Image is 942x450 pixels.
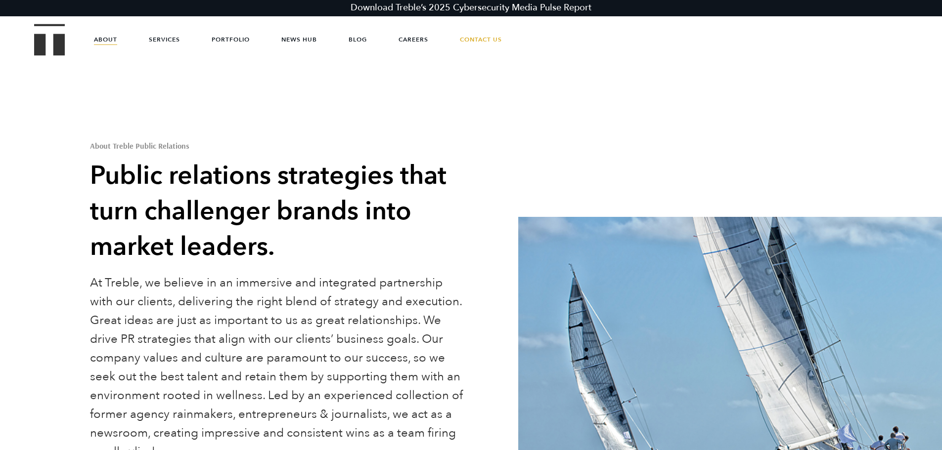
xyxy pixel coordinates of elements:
[35,25,64,55] a: Treble Homepage
[90,142,468,150] h1: About Treble Public Relations
[460,25,502,54] a: Contact Us
[34,24,65,55] img: Treble logo
[149,25,180,54] a: Services
[94,25,117,54] a: About
[399,25,428,54] a: Careers
[281,25,317,54] a: News Hub
[349,25,367,54] a: Blog
[90,158,468,265] h2: Public relations strategies that turn challenger brands into market leaders.
[212,25,250,54] a: Portfolio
